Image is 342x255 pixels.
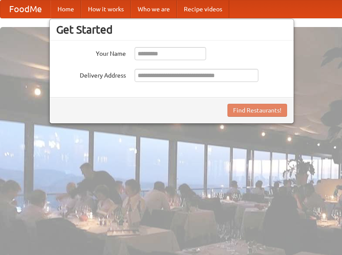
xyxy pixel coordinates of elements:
[56,47,126,58] label: Your Name
[0,0,51,18] a: FoodMe
[131,0,177,18] a: Who we are
[81,0,131,18] a: How it works
[51,0,81,18] a: Home
[227,104,287,117] button: Find Restaurants!
[56,69,126,80] label: Delivery Address
[56,23,287,36] h3: Get Started
[177,0,229,18] a: Recipe videos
